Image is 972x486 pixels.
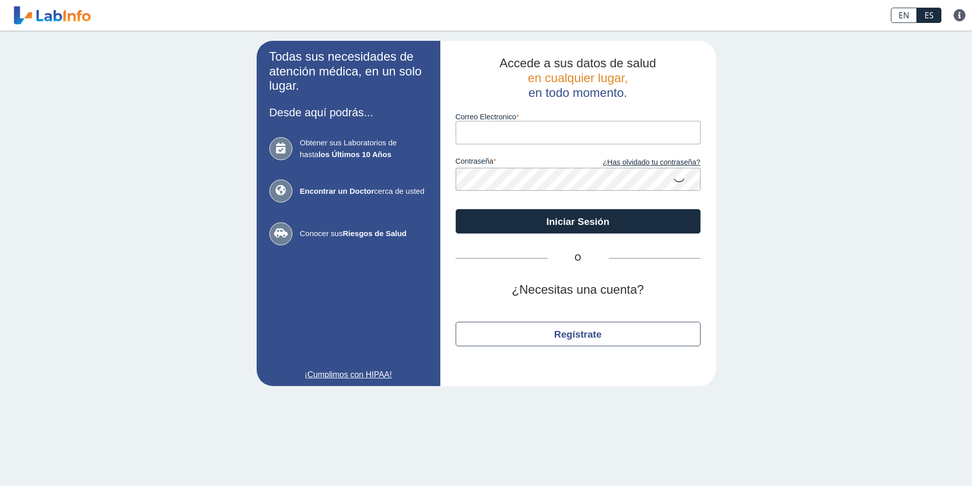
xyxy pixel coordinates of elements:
span: en cualquier lugar, [528,71,628,85]
span: Accede a sus datos de salud [500,56,656,70]
label: contraseña [456,157,578,168]
button: Iniciar Sesión [456,209,701,234]
h2: ¿Necesitas una cuenta? [456,283,701,297]
span: Obtener sus Laboratorios de hasta [300,137,428,160]
label: Correo Electronico [456,113,701,121]
a: EN [891,8,917,23]
span: O [547,252,609,264]
h2: Todas sus necesidades de atención médica, en un solo lugar. [269,49,428,93]
b: Riesgos de Salud [343,229,407,238]
a: ¡Cumplimos con HIPAA! [269,369,428,381]
button: Regístrate [456,322,701,346]
span: Conocer sus [300,228,428,240]
b: los Últimos 10 Años [318,150,391,159]
h3: Desde aquí podrás... [269,106,428,119]
a: ¿Has olvidado tu contraseña? [578,157,701,168]
b: Encontrar un Doctor [300,187,375,195]
span: cerca de usted [300,186,428,197]
span: en todo momento. [529,86,627,99]
a: ES [917,8,941,23]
